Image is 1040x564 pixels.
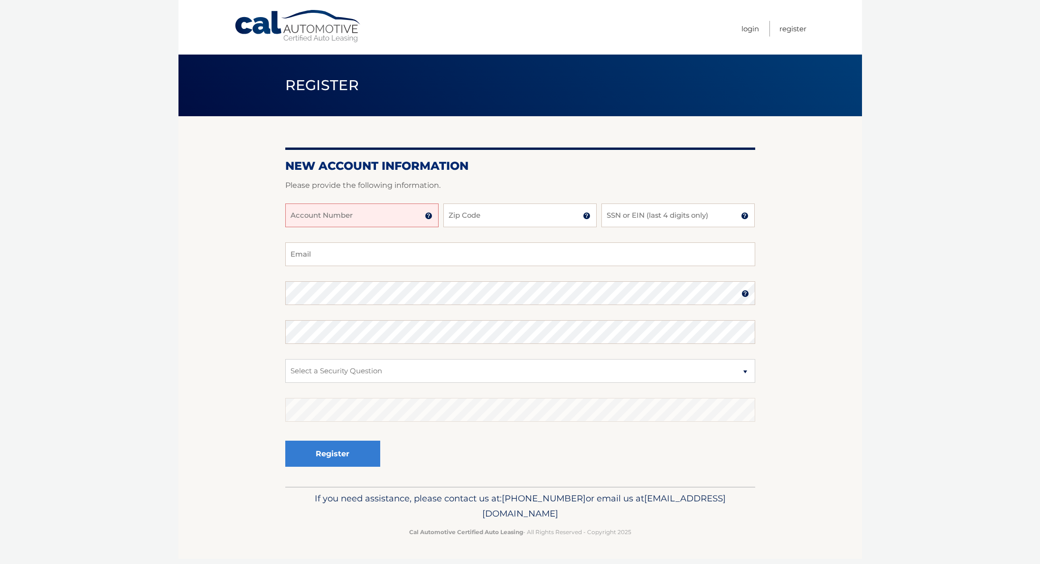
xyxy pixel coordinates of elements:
img: tooltip.svg [425,212,432,220]
input: Zip Code [443,203,597,227]
h2: New Account Information [285,159,755,173]
strong: Cal Automotive Certified Auto Leasing [409,528,523,536]
span: [EMAIL_ADDRESS][DOMAIN_NAME] [482,493,726,519]
img: tooltip.svg [583,212,590,220]
span: [PHONE_NUMBER] [502,493,586,504]
img: tooltip.svg [741,290,749,297]
input: Account Number [285,203,439,227]
a: Login [741,21,759,37]
p: If you need assistance, please contact us at: or email us at [291,491,749,521]
img: tooltip.svg [741,212,749,220]
input: SSN or EIN (last 4 digits only) [601,203,755,227]
button: Register [285,441,380,467]
input: Email [285,242,755,266]
p: - All Rights Reserved - Copyright 2025 [291,527,749,537]
a: Register [779,21,806,37]
a: Cal Automotive [234,9,362,43]
span: Register [285,76,359,94]
p: Please provide the following information. [285,179,755,192]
